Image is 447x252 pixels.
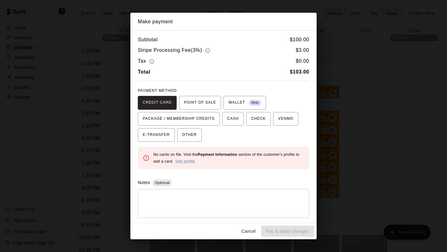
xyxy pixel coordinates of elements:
button: PACKAGE / MEMBERSHIP CREDITS [138,112,220,126]
h6: Subtotal [138,36,158,44]
span: CHECK [251,114,266,124]
h6: $ 3.00 [296,46,309,55]
button: Cancel [239,226,259,237]
span: E-TRANSFER [143,130,170,140]
span: New [249,99,261,107]
span: CREDIT CARD [143,98,172,108]
label: Notes [138,180,150,185]
h6: $ 100.00 [290,36,309,44]
b: $ 103.00 [290,69,309,74]
span: PACKAGE / MEMBERSHIP CREDITS [143,114,215,124]
span: No cards on file. Visit the section of the customer's profile to add a card. [153,152,299,164]
span: VENMO [278,114,293,124]
button: OTHER [177,128,202,142]
h6: $ 0.00 [296,57,309,65]
span: PAYMENT METHOD [138,88,177,93]
button: E-TRANSFER [138,128,175,142]
button: VENMO [273,112,298,126]
a: Visit profile [175,159,195,164]
span: POINT OF SALE [184,98,216,108]
b: Payment Information [198,152,237,157]
span: Optional [152,180,172,185]
span: CASH [227,114,239,124]
h2: Make payment [130,13,317,31]
span: OTHER [182,130,197,140]
button: WALLET New [223,96,266,110]
button: CHECK [246,112,271,126]
button: POINT OF SALE [179,96,221,110]
h6: Tax [138,57,156,65]
span: WALLET [228,98,261,108]
b: Total [138,69,150,74]
button: CREDIT CARD [138,96,177,110]
button: CASH [222,112,244,126]
h6: Stripe Processing Fee ( 3% ) [138,46,212,55]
